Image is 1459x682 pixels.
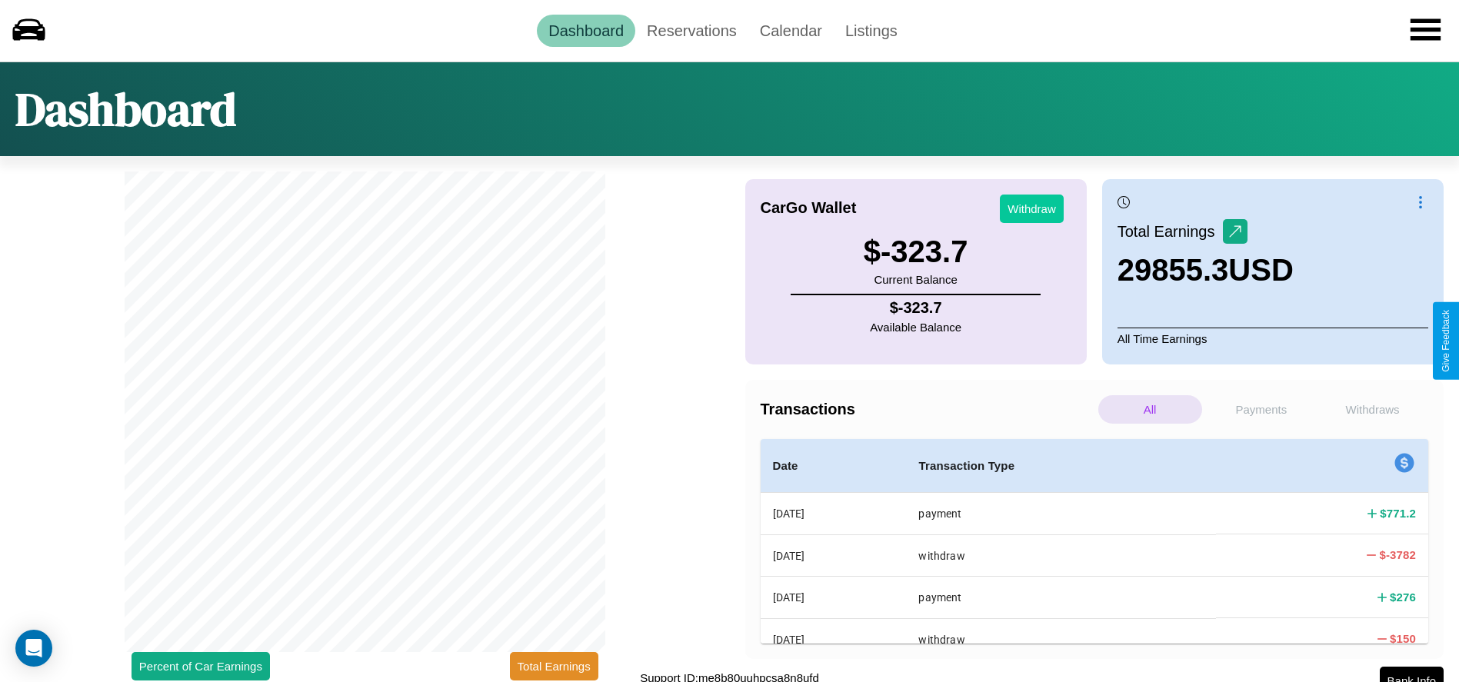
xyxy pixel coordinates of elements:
h4: $ 276 [1390,589,1416,605]
th: withdraw [906,534,1216,576]
p: Available Balance [870,317,961,338]
th: [DATE] [761,577,907,618]
h4: CarGo Wallet [761,199,857,217]
button: Total Earnings [510,652,598,680]
p: All [1098,395,1202,424]
th: withdraw [906,618,1216,660]
h1: Dashboard [15,78,236,141]
h4: $ -323.7 [870,299,961,317]
th: [DATE] [761,534,907,576]
h4: $ 771.2 [1380,505,1416,521]
a: Calendar [748,15,834,47]
th: payment [906,577,1216,618]
p: Withdraws [1321,395,1424,424]
h4: Transactions [761,401,1094,418]
h4: $ -3782 [1379,547,1416,563]
p: Total Earnings [1118,218,1223,245]
h3: 29855.3 USD [1118,253,1294,288]
h4: Date [773,457,894,475]
a: Reservations [635,15,748,47]
th: [DATE] [761,493,907,535]
th: [DATE] [761,618,907,660]
p: Payments [1210,395,1314,424]
a: Listings [834,15,909,47]
p: Current Balance [864,269,968,290]
th: payment [906,493,1216,535]
button: Percent of Car Earnings [132,652,270,680]
h4: Transaction Type [918,457,1204,475]
h3: $ -323.7 [864,235,968,269]
a: Dashboard [537,15,635,47]
p: All Time Earnings [1118,328,1428,349]
h4: $ 150 [1390,630,1416,647]
button: Withdraw [1000,195,1064,223]
div: Give Feedback [1441,310,1451,372]
div: Open Intercom Messenger [15,630,52,667]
